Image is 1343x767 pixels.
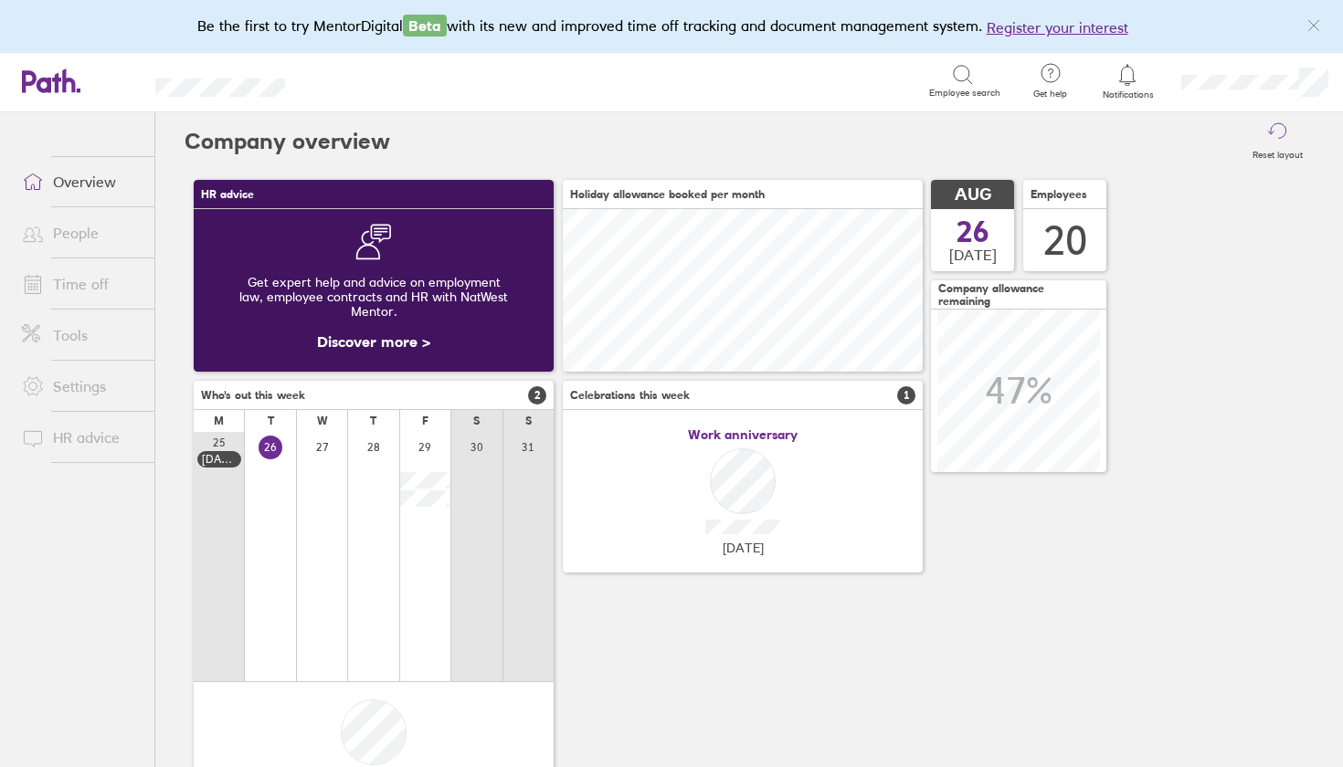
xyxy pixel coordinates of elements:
span: 26 [957,217,989,247]
span: Employees [1031,188,1087,201]
a: Notifications [1098,62,1158,100]
span: [DATE] [723,541,764,555]
div: Get expert help and advice on employment law, employee contracts and HR with NatWest Mentor. [208,260,539,333]
div: F [422,415,428,427]
div: S [525,415,532,427]
div: T [370,415,376,427]
button: Reset layout [1242,112,1314,171]
span: Celebrations this week [570,389,690,402]
div: [DATE] [202,453,237,466]
div: W [317,415,328,427]
a: HR advice [7,419,154,456]
span: Get help [1020,89,1080,100]
a: Tools [7,317,154,353]
a: People [7,215,154,251]
a: Settings [7,368,154,405]
div: S [473,415,480,427]
span: HR advice [201,188,254,201]
span: Who's out this week [201,389,305,402]
span: Company allowance remaining [938,282,1099,308]
label: Reset layout [1242,144,1314,161]
div: T [268,415,274,427]
span: 1 [897,386,915,405]
span: Work anniversary [688,427,798,442]
span: Beta [403,15,447,37]
div: M [214,415,224,427]
div: 20 [1043,217,1087,264]
a: Time off [7,266,154,302]
div: Search [334,72,381,89]
a: Overview [7,163,154,200]
span: Employee search [929,88,1000,99]
span: AUG [955,185,991,205]
div: Be the first to try MentorDigital with its new and improved time off tracking and document manage... [197,15,1147,38]
span: Holiday allowance booked per month [570,188,765,201]
a: Discover more > [317,332,430,351]
button: Register your interest [987,16,1128,38]
h2: Company overview [185,112,390,171]
span: [DATE] [949,247,997,263]
span: Notifications [1098,89,1158,100]
span: 2 [528,386,546,405]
